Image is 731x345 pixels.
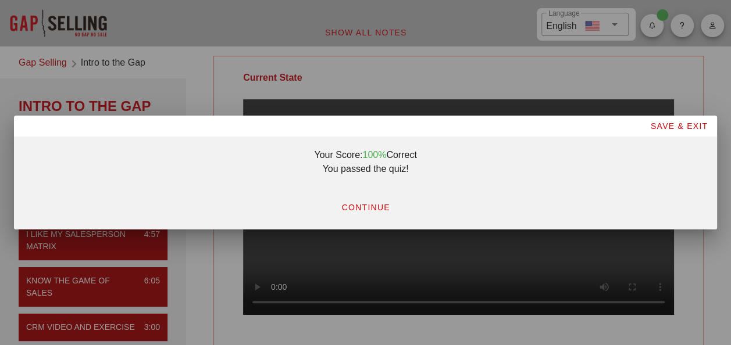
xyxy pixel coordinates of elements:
[26,162,705,176] div: You passed the quiz!
[331,197,399,218] button: CONTINUE
[26,148,705,162] div: Your Score: Correct
[640,116,717,136] button: SAVE & EXIT
[341,203,390,212] span: CONTINUE
[650,121,708,131] span: SAVE & EXIT
[362,150,386,160] span: 100%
